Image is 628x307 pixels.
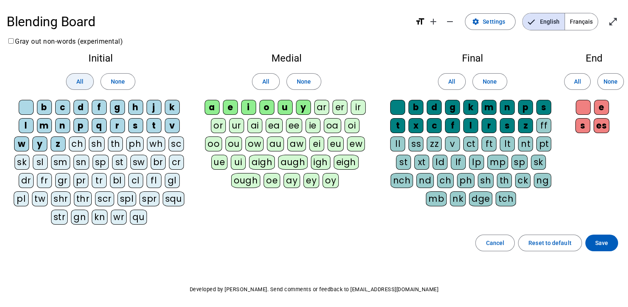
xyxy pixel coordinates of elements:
div: sl [33,155,48,170]
div: ai [247,118,262,133]
mat-icon: open_in_full [608,17,618,27]
div: ee [286,118,302,133]
div: mb [426,191,447,206]
div: sk [531,155,546,170]
div: st [112,155,127,170]
div: p [518,100,533,115]
div: cr [169,155,184,170]
span: None [111,77,125,87]
div: ew [347,136,365,151]
div: ui [231,155,246,170]
div: b [408,100,423,115]
div: nt [518,136,533,151]
div: igh [311,155,330,170]
div: st [396,155,411,170]
button: All [438,73,466,90]
button: All [66,73,94,90]
div: er [332,100,347,115]
div: ie [305,118,320,133]
button: Cancel [475,235,515,251]
span: Cancel [486,238,504,248]
div: oo [205,136,222,151]
button: None [597,73,624,90]
div: lp [469,155,484,170]
h2: End [573,53,615,63]
div: nd [416,173,434,188]
div: ough [231,173,260,188]
div: h [128,100,143,115]
span: None [297,77,311,87]
div: sh [89,136,105,151]
h2: Final [385,53,560,63]
div: scr [95,191,114,206]
div: shr [51,191,71,206]
div: f [92,100,107,115]
div: g [110,100,125,115]
span: All [448,77,455,87]
div: ct [463,136,478,151]
div: ll [390,136,405,151]
div: ey [303,173,319,188]
div: fl [147,173,161,188]
div: wr [111,210,127,225]
button: Increase font size [425,13,442,30]
mat-icon: settings [472,18,479,25]
div: c [427,118,442,133]
div: sh [478,173,494,188]
div: xt [414,155,429,170]
div: a [205,100,220,115]
div: m [481,100,496,115]
mat-icon: format_size [415,17,425,27]
div: spr [139,191,159,206]
div: tch [496,191,516,206]
div: s [128,118,143,133]
div: c [55,100,70,115]
div: d [73,100,88,115]
div: p [73,118,88,133]
div: v [445,136,460,151]
div: v [165,118,180,133]
div: eu [327,136,344,151]
div: ar [314,100,329,115]
div: aigh [249,155,275,170]
div: oa [324,118,341,133]
div: ei [309,136,324,151]
div: t [147,118,161,133]
div: oe [264,173,280,188]
div: zz [427,136,442,151]
span: Settings [483,17,505,27]
div: cl [128,173,143,188]
div: tr [92,173,107,188]
mat-icon: add [428,17,438,27]
div: thr [74,191,92,206]
button: All [564,73,591,90]
div: nch [391,173,413,188]
div: ay [283,173,300,188]
mat-icon: remove [445,17,455,27]
div: qu [130,210,147,225]
div: l [463,118,478,133]
div: th [497,173,512,188]
div: dge [469,191,493,206]
span: English [523,13,564,30]
div: e [594,100,609,115]
div: b [37,100,52,115]
span: None [483,77,497,87]
div: mp [487,155,508,170]
div: gn [71,210,88,225]
div: m [37,118,52,133]
div: augh [278,155,308,170]
span: All [262,77,269,87]
div: dr [19,173,34,188]
div: or [211,118,226,133]
span: Français [565,13,598,30]
div: sm [51,155,70,170]
div: nk [450,191,466,206]
div: kn [92,210,108,225]
div: lt [500,136,515,151]
div: g [445,100,460,115]
div: ss [408,136,423,151]
div: ph [457,173,474,188]
div: ow [245,136,264,151]
div: x [408,118,423,133]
